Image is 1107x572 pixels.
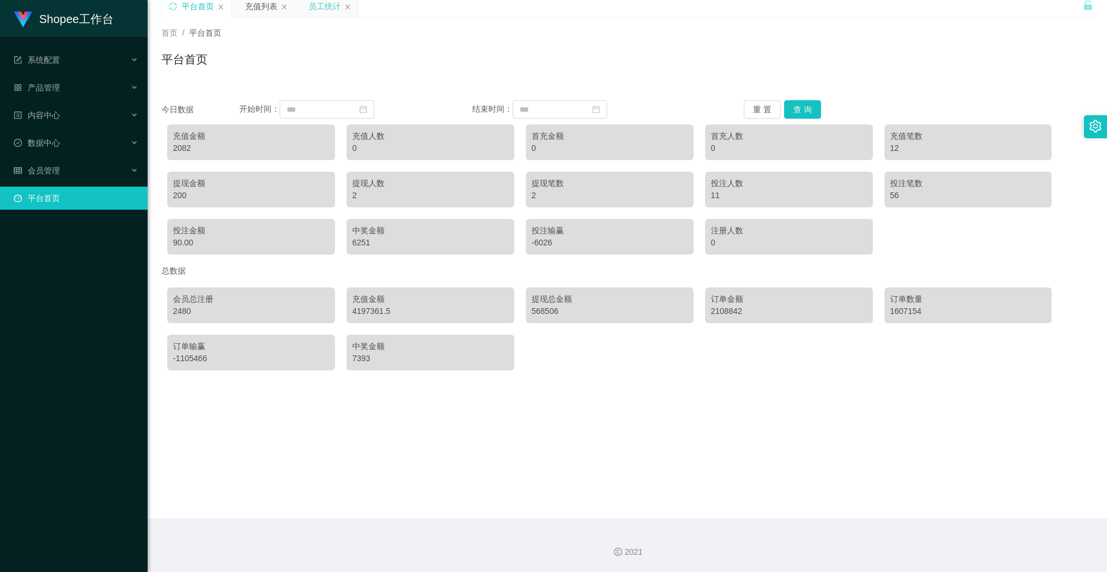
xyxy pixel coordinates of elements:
[359,105,367,113] i: 图标: calendar
[173,177,329,190] div: 提现金额
[239,104,280,113] span: 开始时间：
[344,3,351,10] i: 图标: close
[161,260,1093,282] div: 总数据
[532,237,688,249] div: -6026
[173,142,329,154] div: 2082
[14,84,22,92] i: 图标: appstore-o
[532,130,688,142] div: 首充金额
[217,3,224,10] i: 图标: close
[614,548,622,556] i: 图标: copyright
[189,28,221,37] span: 平台首页
[14,111,22,119] i: 图标: profile
[532,142,688,154] div: 0
[352,190,509,202] div: 2
[14,187,138,210] a: 图标: dashboard平台首页
[173,225,329,237] div: 投注金额
[14,83,60,92] span: 产品管理
[711,293,867,305] div: 订单金额
[352,237,509,249] div: 6251
[890,142,1046,154] div: 12
[352,130,509,142] div: 充值人数
[161,28,178,37] span: 首页
[173,353,329,365] div: -1105466
[890,130,1046,142] div: 充值笔数
[14,139,22,147] i: 图标: check-circle-o
[14,56,22,64] i: 图标: form
[784,100,821,119] button: 查 询
[532,225,688,237] div: 投注输赢
[890,305,1046,317] div: 1607154
[352,177,509,190] div: 提现人数
[532,177,688,190] div: 提现笔数
[14,166,60,175] span: 会员管理
[39,1,114,37] h1: Shopee工作台
[711,130,867,142] div: 首充人数
[161,51,208,68] h1: 平台首页
[14,138,60,147] span: 数据中心
[352,353,509,365] div: 7393
[890,177,1046,190] div: 投注笔数
[532,190,688,202] div: 2
[173,305,329,317] div: 2480
[532,293,688,305] div: 提现总金额
[890,293,1046,305] div: 订单数量
[14,111,60,120] span: 内容中心
[281,3,288,10] i: 图标: close
[532,305,688,317] div: 568506
[711,237,867,249] div: 0
[592,105,600,113] i: 图标: calendar
[14,166,22,175] i: 图标: table
[173,237,329,249] div: 90.00
[744,100,781,119] button: 重 置
[352,225,509,237] div: 中奖金额
[711,190,867,202] div: 11
[14,14,114,23] a: Shopee工作台
[711,177,867,190] div: 投注人数
[182,28,184,37] span: /
[890,190,1046,202] div: 56
[173,130,329,142] div: 充值金额
[711,305,867,317] div: 2108842
[472,104,513,113] span: 结束时间：
[711,142,867,154] div: 0
[352,293,509,305] div: 充值金额
[352,340,509,353] div: 中奖金额
[1089,120,1102,132] i: 图标: setting
[173,340,329,353] div: 订单输赢
[711,225,867,237] div: 注册人数
[14,55,60,65] span: 系统配置
[173,293,329,305] div: 会员总注册
[352,142,509,154] div: 0
[161,104,239,116] div: 今日数据
[352,305,509,317] div: 4197361.5
[14,12,32,28] img: logo.9652507e.png
[173,190,329,202] div: 200
[169,2,177,10] i: 图标: sync
[157,546,1098,558] div: 2021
